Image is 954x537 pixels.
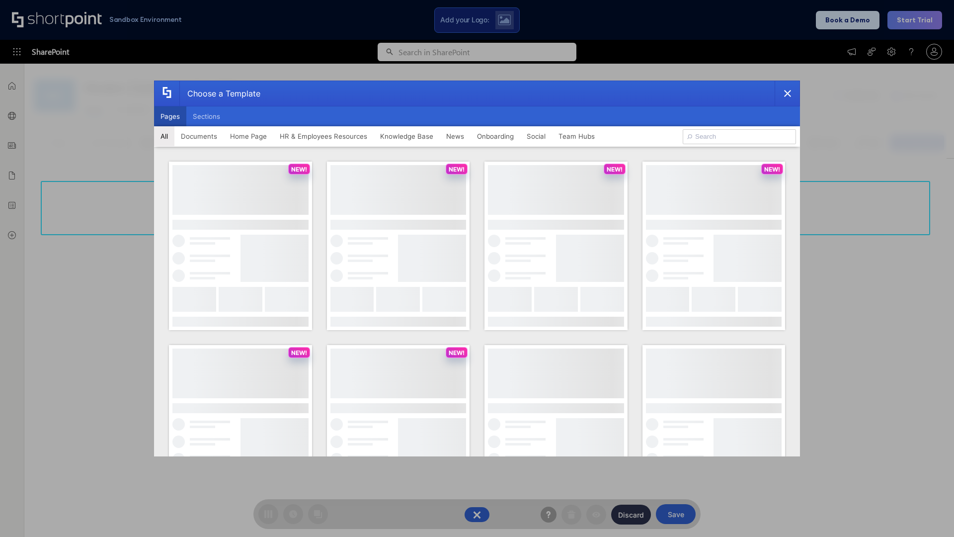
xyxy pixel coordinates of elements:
[471,126,520,146] button: Onboarding
[764,166,780,173] p: NEW!
[154,81,800,456] div: template selector
[440,126,471,146] button: News
[273,126,374,146] button: HR & Employees Resources
[374,126,440,146] button: Knowledge Base
[552,126,601,146] button: Team Hubs
[904,489,954,537] iframe: Chat Widget
[291,349,307,357] p: NEW!
[449,166,465,173] p: NEW!
[154,106,186,126] button: Pages
[607,166,623,173] p: NEW!
[683,129,796,144] input: Search
[154,126,174,146] button: All
[224,126,273,146] button: Home Page
[174,126,224,146] button: Documents
[186,106,227,126] button: Sections
[291,166,307,173] p: NEW!
[520,126,552,146] button: Social
[449,349,465,357] p: NEW!
[179,81,260,106] div: Choose a Template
